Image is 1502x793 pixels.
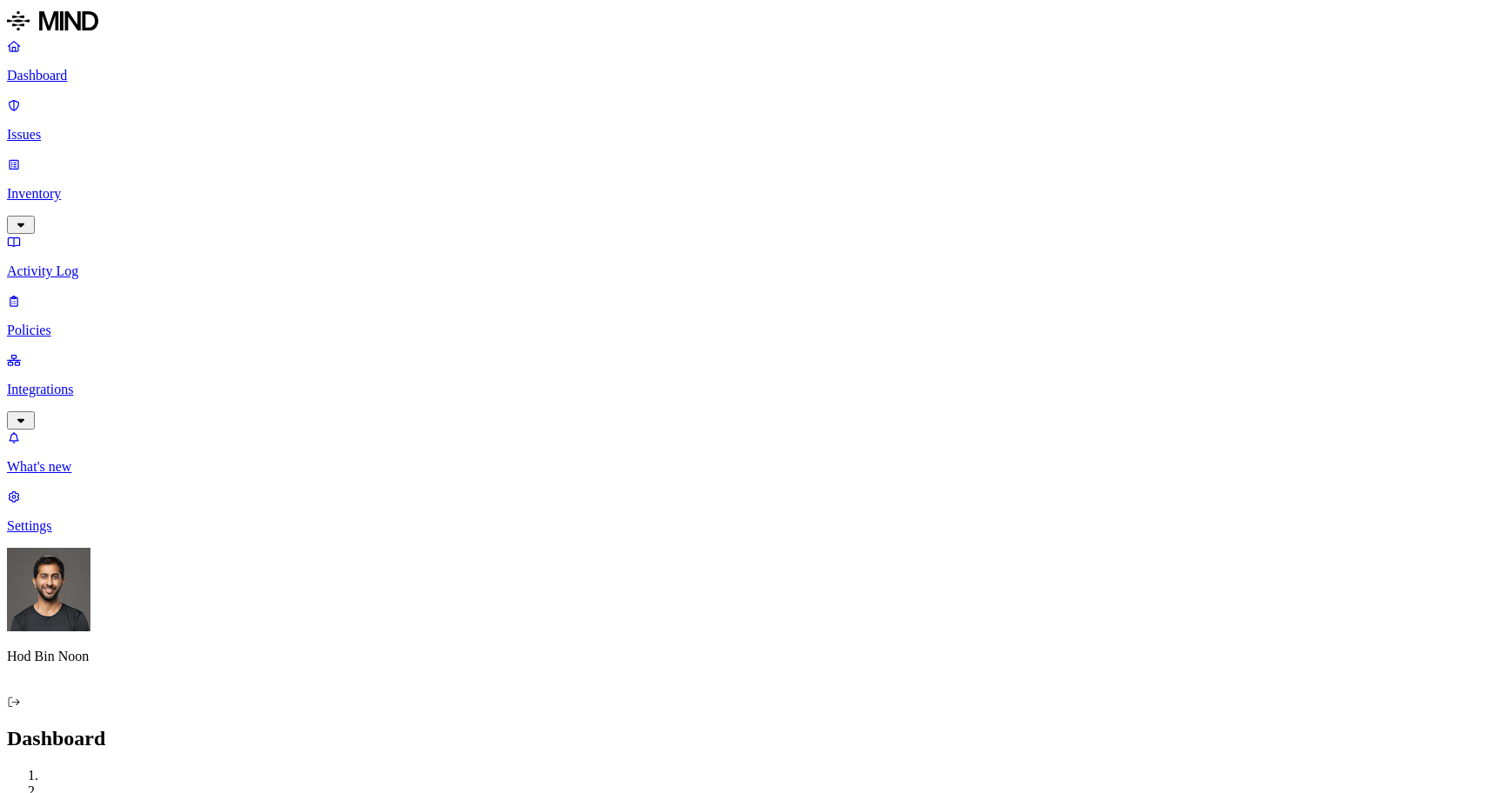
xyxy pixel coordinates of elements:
p: Inventory [7,186,1495,202]
p: Policies [7,323,1495,338]
img: MIND [7,7,98,35]
a: Activity Log [7,234,1495,279]
a: Inventory [7,157,1495,231]
a: MIND [7,7,1495,38]
a: Issues [7,97,1495,143]
p: Issues [7,127,1495,143]
p: Integrations [7,382,1495,397]
p: Activity Log [7,263,1495,279]
a: What's new [7,430,1495,475]
h2: Dashboard [7,727,1495,750]
a: Dashboard [7,38,1495,83]
p: Dashboard [7,68,1495,83]
a: Settings [7,489,1495,534]
a: Policies [7,293,1495,338]
p: Settings [7,518,1495,534]
img: Hod Bin Noon [7,548,90,631]
a: Integrations [7,352,1495,427]
p: What's new [7,459,1495,475]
